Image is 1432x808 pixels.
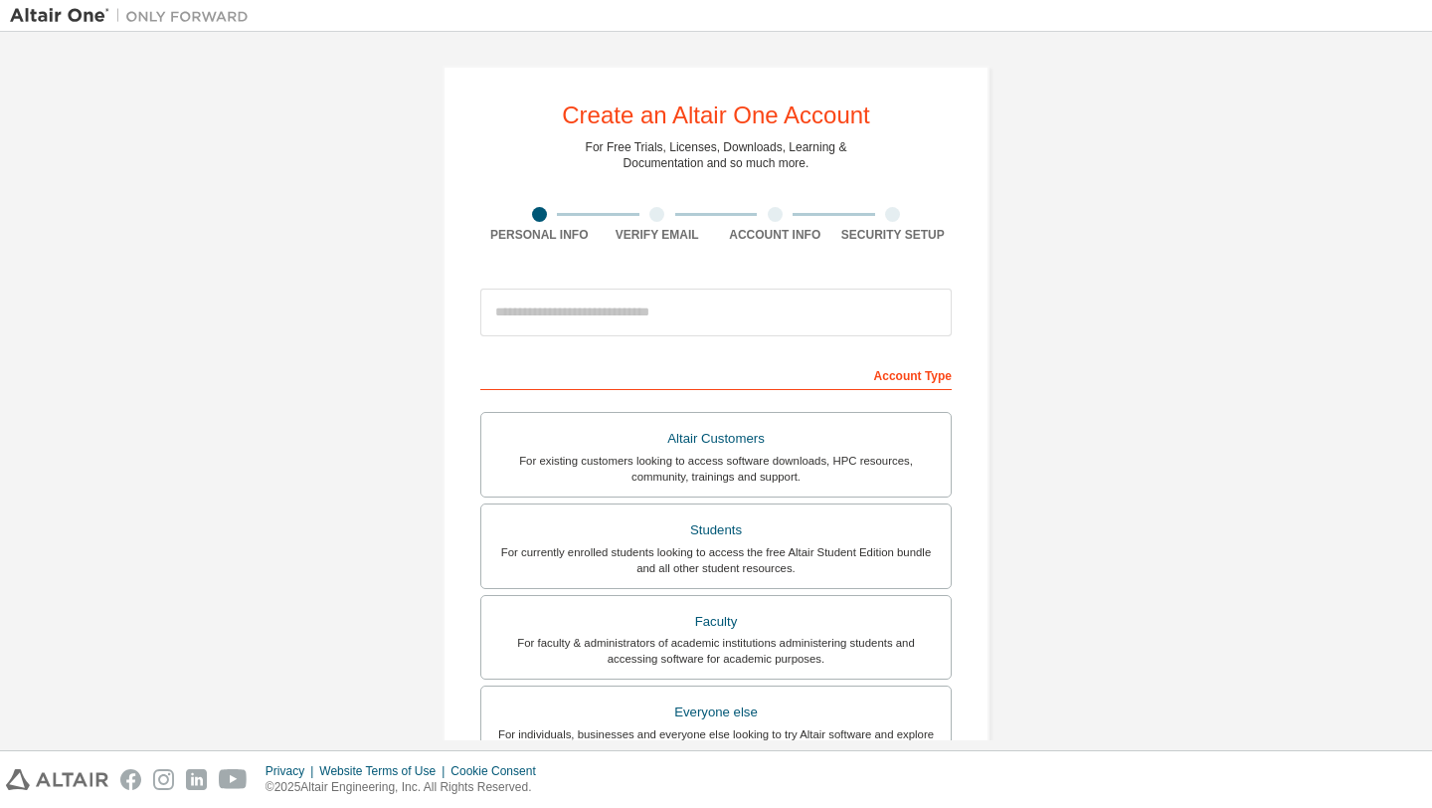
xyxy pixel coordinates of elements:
[493,635,939,667] div: For faculty & administrators of academic institutions administering students and accessing softwa...
[186,769,207,790] img: linkedin.svg
[120,769,141,790] img: facebook.svg
[450,763,547,779] div: Cookie Consent
[10,6,259,26] img: Altair One
[6,769,108,790] img: altair_logo.svg
[493,544,939,576] div: For currently enrolled students looking to access the free Altair Student Edition bundle and all ...
[716,227,834,243] div: Account Info
[562,103,870,127] div: Create an Altair One Account
[153,769,174,790] img: instagram.svg
[493,425,939,453] div: Altair Customers
[493,516,939,544] div: Students
[493,453,939,485] div: For existing customers looking to access software downloads, HPC resources, community, trainings ...
[493,699,939,726] div: Everyone else
[219,769,248,790] img: youtube.svg
[266,779,548,796] p: © 2025 Altair Engineering, Inc. All Rights Reserved.
[480,227,599,243] div: Personal Info
[480,358,952,390] div: Account Type
[834,227,953,243] div: Security Setup
[586,139,847,171] div: For Free Trials, Licenses, Downloads, Learning & Documentation and so much more.
[493,726,939,758] div: For individuals, businesses and everyone else looking to try Altair software and explore our prod...
[599,227,717,243] div: Verify Email
[266,763,319,779] div: Privacy
[319,763,450,779] div: Website Terms of Use
[493,608,939,636] div: Faculty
